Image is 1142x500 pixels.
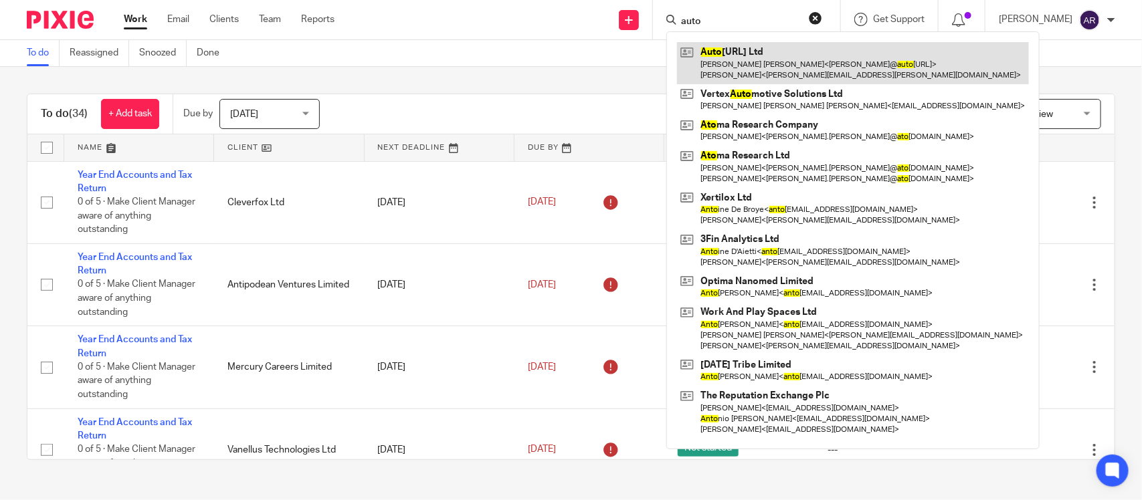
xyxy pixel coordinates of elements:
a: Email [167,13,189,26]
h1: To do [41,107,88,121]
td: Antipodean Ventures Limited [214,243,364,326]
a: Year End Accounts and Tax Return [78,253,192,275]
img: Pixie [27,11,94,29]
a: Year End Accounts and Tax Return [78,418,192,441]
a: Work [124,13,147,26]
span: [DATE] [528,445,556,455]
a: Reports [301,13,335,26]
div: --- [828,443,951,457]
a: Year End Accounts and Tax Return [78,335,192,358]
span: (34) [69,108,88,119]
td: [DATE] [365,408,514,491]
a: Snoozed [139,40,187,66]
span: [DATE] [528,362,556,372]
span: [DATE] [230,110,258,119]
p: Due by [183,107,213,120]
a: Done [197,40,229,66]
span: [DATE] [528,280,556,289]
a: Team [259,13,281,26]
td: Cleverfox Ltd [214,161,364,243]
a: Clients [209,13,239,26]
img: svg%3E [1079,9,1101,31]
td: [DATE] [365,161,514,243]
a: Year End Accounts and Tax Return [78,170,192,193]
td: [DATE] [365,243,514,326]
button: Clear [809,11,822,25]
span: 0 of 5 · Make Client Manager aware of anything outstanding [78,445,195,481]
input: Search [680,16,800,28]
a: + Add task [101,99,159,129]
span: [DATE] [528,197,556,207]
td: [DATE] [365,326,514,408]
td: Mercury Careers Limited [214,326,364,408]
td: Vanellus Technologies Ltd [214,408,364,491]
span: 0 of 5 · Make Client Manager aware of anything outstanding [78,280,195,317]
a: Reassigned [70,40,129,66]
span: 0 of 5 · Make Client Manager aware of anything outstanding [78,197,195,234]
span: 0 of 5 · Make Client Manager aware of anything outstanding [78,362,195,399]
a: To do [27,40,60,66]
span: Get Support [873,15,925,24]
p: [PERSON_NAME] [999,13,1072,26]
